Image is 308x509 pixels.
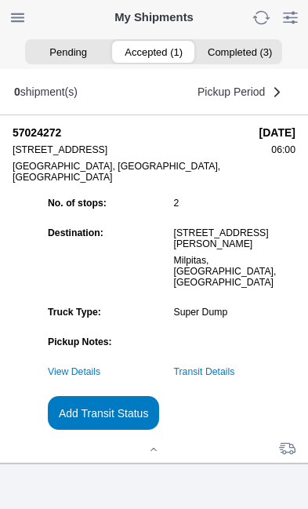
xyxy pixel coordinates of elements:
div: [STREET_ADDRESS] [13,144,248,155]
b: 0 [14,85,20,98]
div: [GEOGRAPHIC_DATA], [GEOGRAPHIC_DATA], [GEOGRAPHIC_DATA] [13,161,248,183]
ion-segment-button: Pending [25,41,111,63]
ion-segment-button: Accepted (1) [111,41,197,63]
div: [STREET_ADDRESS][PERSON_NAME] [174,227,292,249]
strong: [DATE] [259,126,295,139]
strong: Destination: [48,227,103,238]
ion-col: 2 [170,194,296,213]
span: Pickup Period [197,86,265,97]
strong: Pickup Notes: [48,336,112,347]
strong: No. of stops: [48,198,107,209]
div: shipment(s) [14,85,78,98]
a: Transit Details [174,366,235,377]
ion-col: Super Dump [170,303,296,322]
ion-segment-button: Completed (3) [197,41,282,63]
a: View Details [48,366,100,377]
div: 06:00 [259,144,295,155]
div: Milpitas, [GEOGRAPHIC_DATA], [GEOGRAPHIC_DATA] [174,255,292,288]
ion-button: Add Transit Status [48,396,159,430]
strong: 57024272 [13,126,248,139]
strong: Truck Type: [48,307,101,318]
